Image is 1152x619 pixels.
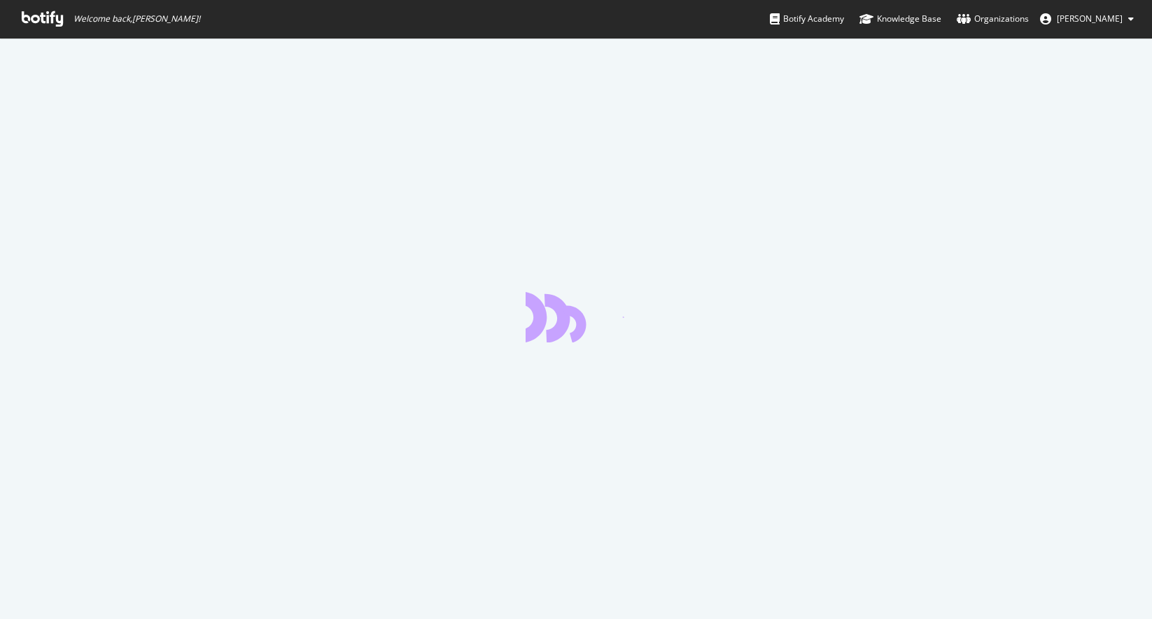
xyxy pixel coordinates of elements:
[1029,8,1145,30] button: [PERSON_NAME]
[770,12,844,26] div: Botify Academy
[1057,13,1123,25] span: Steffie Kronek
[859,12,941,26] div: Knowledge Base
[73,13,200,25] span: Welcome back, [PERSON_NAME] !
[526,292,626,342] div: animation
[957,12,1029,26] div: Organizations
